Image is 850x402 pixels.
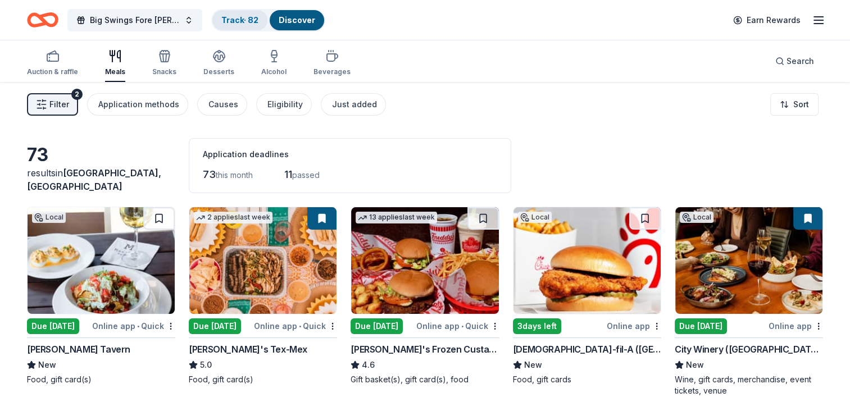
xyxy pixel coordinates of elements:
button: Just added [321,93,386,116]
div: Online app Quick [92,319,175,333]
div: Auction & raffle [27,67,78,76]
span: Filter [49,98,69,111]
button: Application methods [87,93,188,116]
div: Online app Quick [416,319,499,333]
img: Image for Chuy's Tex-Mex [189,207,337,314]
span: Sort [793,98,809,111]
div: Causes [208,98,238,111]
span: • [461,322,463,331]
a: Image for Chuy's Tex-Mex2 applieslast weekDue [DATE]Online app•Quick[PERSON_NAME]'s Tex-Mex5.0Foo... [189,207,337,385]
img: Image for Marlow's Tavern [28,207,175,314]
div: [PERSON_NAME] Tavern [27,342,130,356]
div: Local [518,212,552,223]
div: Application deadlines [203,148,497,161]
div: City Winery ([GEOGRAPHIC_DATA]) [675,342,823,356]
a: Track· 82 [221,15,258,25]
div: Food, gift card(s) [27,374,175,385]
a: Home [27,7,58,33]
div: Wine, gift cards, merchandise, event tickets, venue [675,374,823,396]
button: Snacks [152,45,176,82]
div: [PERSON_NAME]'s Frozen Custard & Steakburgers [351,342,499,356]
div: Eligibility [267,98,303,111]
a: Image for Chick-fil-A (North Druid Hills)Local3days leftOnline app[DEMOGRAPHIC_DATA]-fil-A ([GEOG... [513,207,661,385]
span: New [524,358,542,372]
div: Desserts [203,67,234,76]
a: Earn Rewards [726,10,807,30]
button: Auction & raffle [27,45,78,82]
span: 11 [284,168,292,180]
div: results [27,166,175,193]
div: Just added [332,98,377,111]
div: 73 [27,144,175,166]
img: Image for City Winery (Atlanta) [675,207,822,314]
div: 2 applies last week [194,212,272,223]
button: Desserts [203,45,234,82]
div: Snacks [152,67,176,76]
img: Image for Chick-fil-A (North Druid Hills) [513,207,661,314]
img: Image for Freddy's Frozen Custard & Steakburgers [351,207,498,314]
span: Big Swings Fore [PERSON_NAME] [90,13,180,27]
div: Alcohol [261,67,287,76]
a: Image for Marlow's TavernLocalDue [DATE]Online app•Quick[PERSON_NAME] TavernNewFood, gift card(s) [27,207,175,385]
a: Image for City Winery (Atlanta)LocalDue [DATE]Online appCity Winery ([GEOGRAPHIC_DATA])NewWine, g... [675,207,823,396]
span: Search [787,54,814,68]
div: Food, gift cards [513,374,661,385]
div: Gift basket(s), gift card(s), food [351,374,499,385]
div: Application methods [98,98,179,111]
div: 13 applies last week [356,212,437,223]
span: • [137,322,139,331]
div: Online app Quick [254,319,337,333]
button: Eligibility [256,93,312,116]
div: 3 days left [513,318,561,334]
div: Online app [607,319,661,333]
span: this month [216,170,253,180]
a: Discover [279,15,315,25]
span: 5.0 [200,358,212,372]
div: Due [DATE] [675,318,727,334]
div: Local [680,212,713,223]
div: Online app [769,319,823,333]
span: 4.6 [362,358,375,372]
div: [PERSON_NAME]'s Tex-Mex [189,342,307,356]
div: Beverages [313,67,351,76]
button: Sort [770,93,819,116]
div: Due [DATE] [351,318,403,334]
button: Alcohol [261,45,287,82]
button: Big Swings Fore [PERSON_NAME] [67,9,202,31]
div: Due [DATE] [189,318,241,334]
button: Causes [197,93,247,116]
span: 73 [203,168,216,180]
span: in [27,167,161,192]
button: Beverages [313,45,351,82]
button: Meals [105,45,125,82]
div: Meals [105,67,125,76]
div: Due [DATE] [27,318,79,334]
div: 2 [71,89,83,100]
span: • [299,322,301,331]
div: Local [32,212,66,223]
span: New [686,358,704,372]
button: Search [766,50,823,72]
span: New [38,358,56,372]
button: Filter2 [27,93,78,116]
div: [DEMOGRAPHIC_DATA]-fil-A ([GEOGRAPHIC_DATA]) [513,342,661,356]
div: Food, gift card(s) [189,374,337,385]
span: [GEOGRAPHIC_DATA], [GEOGRAPHIC_DATA] [27,167,161,192]
a: Image for Freddy's Frozen Custard & Steakburgers13 applieslast weekDue [DATE]Online app•Quick[PER... [351,207,499,385]
span: passed [292,170,320,180]
button: Track· 82Discover [211,9,325,31]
